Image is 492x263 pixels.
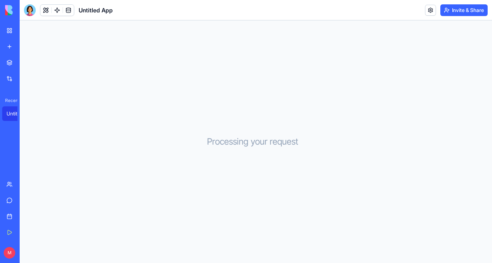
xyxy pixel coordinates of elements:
h3: Processing your request [207,136,305,148]
img: logo [5,5,50,15]
span: M [4,247,15,259]
a: Untitled App [2,106,31,121]
span: Recent [2,98,17,103]
button: Invite & Share [440,4,488,16]
div: Untitled App [7,110,27,117]
span: Untitled App [79,6,113,15]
